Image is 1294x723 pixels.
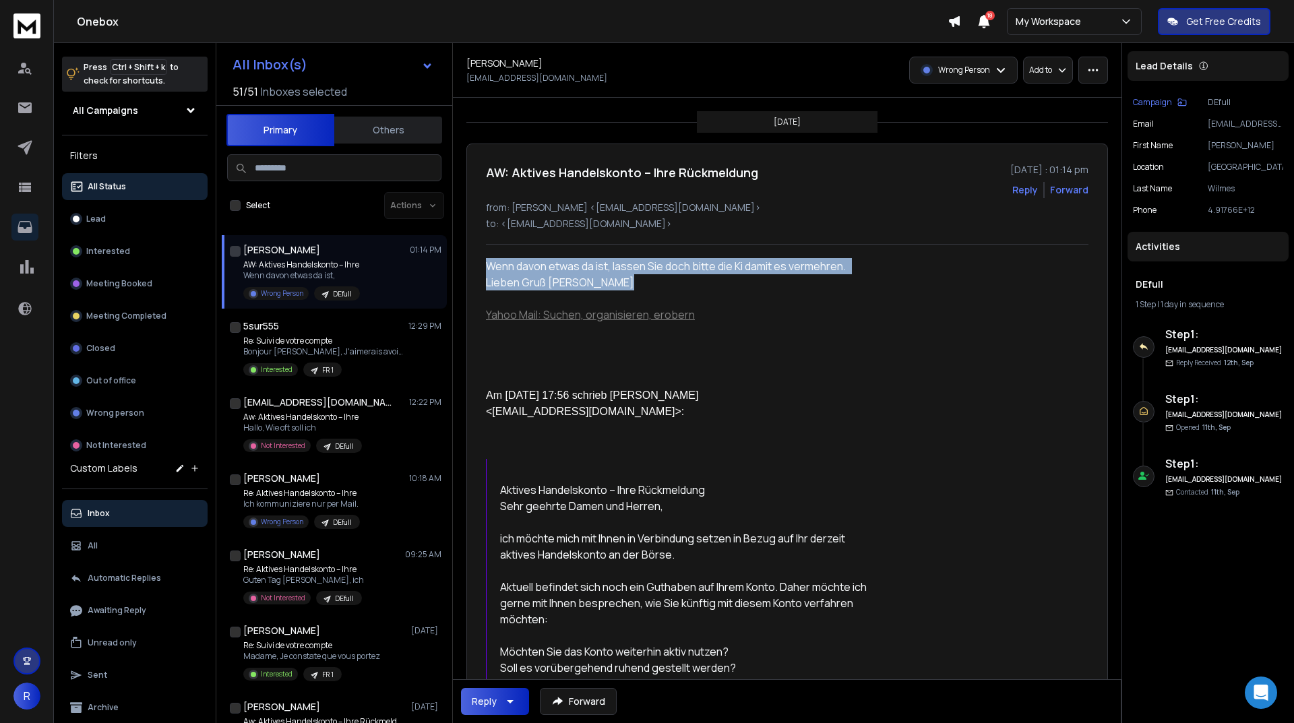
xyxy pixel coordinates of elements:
[1133,205,1157,216] p: Phone
[62,400,208,427] button: Wrong person
[86,214,106,224] p: Lead
[13,683,40,710] button: R
[1176,422,1231,433] p: Opened
[88,702,119,713] p: Archive
[86,440,146,451] p: Not Interested
[409,473,441,484] p: 10:18 AM
[62,97,208,124] button: All Campaigns
[1050,183,1088,197] div: Forward
[1176,487,1239,497] p: Contacted
[1136,299,1281,310] div: |
[243,422,362,433] p: Hallo, Wie oft soll ich
[261,593,305,603] p: Not Interested
[335,441,354,451] p: DEfull
[70,462,137,475] h3: Custom Labels
[88,540,98,551] p: All
[243,651,380,662] p: Madame, Je constate que vous portez
[226,114,334,146] button: Primary
[540,688,617,715] button: Forward
[261,517,303,527] p: Wrong Person
[243,640,380,651] p: Re: Suivi de votre compte
[86,311,166,321] p: Meeting Completed
[86,278,152,289] p: Meeting Booked
[243,336,405,346] p: Re: Suivi de votre compte
[1029,65,1052,75] p: Add to
[86,375,136,386] p: Out of office
[1208,205,1283,216] p: 4.91766E+12
[62,335,208,362] button: Closed
[1016,15,1086,28] p: My Workspace
[243,243,320,257] h1: [PERSON_NAME]
[1136,59,1193,73] p: Lead Details
[409,397,441,408] p: 12:22 PM
[261,441,305,451] p: Not Interested
[88,637,137,648] p: Unread only
[1165,326,1283,342] h6: Step 1 :
[62,500,208,527] button: Inbox
[1165,474,1283,484] h6: [EMAIL_ADDRESS][DOMAIN_NAME]
[62,597,208,624] button: Awaiting Reply
[486,404,880,420] div: <[EMAIL_ADDRESS][DOMAIN_NAME]>:
[222,51,444,78] button: All Inbox(s)
[62,532,208,559] button: All
[62,565,208,592] button: Automatic Replies
[486,387,880,404] div: Am [DATE] 17:56 schrieb [PERSON_NAME]
[62,629,208,656] button: Unread only
[486,217,1088,230] p: to: <[EMAIL_ADDRESS][DOMAIN_NAME]>
[410,245,441,255] p: 01:14 PM
[1186,15,1261,28] p: Get Free Credits
[1165,345,1283,355] h6: [EMAIL_ADDRESS][DOMAIN_NAME]
[411,701,441,712] p: [DATE]
[486,163,758,182] h1: AW: Aktives Handelskonto – Ihre Rückmeldung
[774,117,801,127] p: [DATE]
[1161,298,1224,310] span: 1 day in sequence
[1133,97,1187,108] button: Campaign
[500,482,880,498] div: Aktives Handelskonto – Ihre Rückmeldung
[461,688,529,715] button: Reply
[1202,422,1231,432] span: 11th, Sep
[243,396,392,409] h1: [EMAIL_ADDRESS][DOMAIN_NAME]
[243,346,405,357] p: Bonjour [PERSON_NAME], J'aimerais avoir un
[62,432,208,459] button: Not Interested
[985,11,995,20] span: 18
[62,694,208,721] button: Archive
[86,246,130,257] p: Interested
[243,319,279,333] h1: 5sur555
[322,670,334,680] p: FR 1
[86,343,115,354] p: Closed
[243,564,364,575] p: Re: Aktives Handelskonto – Ihre
[243,499,360,509] p: Ich kommuniziere nur per Mail.
[62,270,208,297] button: Meeting Booked
[334,115,442,145] button: Others
[1010,163,1088,177] p: [DATE] : 01:14 pm
[1211,487,1239,497] span: 11th, Sep
[1208,140,1283,151] p: [PERSON_NAME]
[62,303,208,329] button: Meeting Completed
[62,206,208,232] button: Lead
[62,662,208,689] button: Sent
[500,530,880,563] div: ich möchte mich mit Ihnen in Verbindung setzen in Bezug auf Ihr derzeit aktives Handelskonto an d...
[243,488,360,499] p: Re: Aktives Handelskonto – Ihre
[486,201,1088,214] p: from: [PERSON_NAME] <[EMAIL_ADDRESS][DOMAIN_NAME]>
[261,365,292,375] p: Interested
[62,367,208,394] button: Out of office
[486,307,695,322] a: Yahoo Mail: Suchen, organisieren, erobern
[1133,119,1154,129] p: Email
[466,73,607,84] p: [EMAIL_ADDRESS][DOMAIN_NAME]
[938,65,990,75] p: Wrong Person
[88,605,146,616] p: Awaiting Reply
[1176,358,1254,368] p: Reply Received
[1165,410,1283,420] h6: [EMAIL_ADDRESS][DOMAIN_NAME]
[243,548,320,561] h1: [PERSON_NAME]
[1133,162,1164,172] p: location
[84,61,179,88] p: Press to check for shortcuts.
[1133,140,1173,151] p: First Name
[322,365,334,375] p: FR 1
[1165,391,1283,407] h6: Step 1 :
[1136,298,1156,310] span: 1 Step
[86,408,144,418] p: Wrong person
[1245,677,1277,709] div: Open Intercom Messenger
[1208,119,1283,129] p: [EMAIL_ADDRESS][DOMAIN_NAME]
[73,104,138,117] h1: All Campaigns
